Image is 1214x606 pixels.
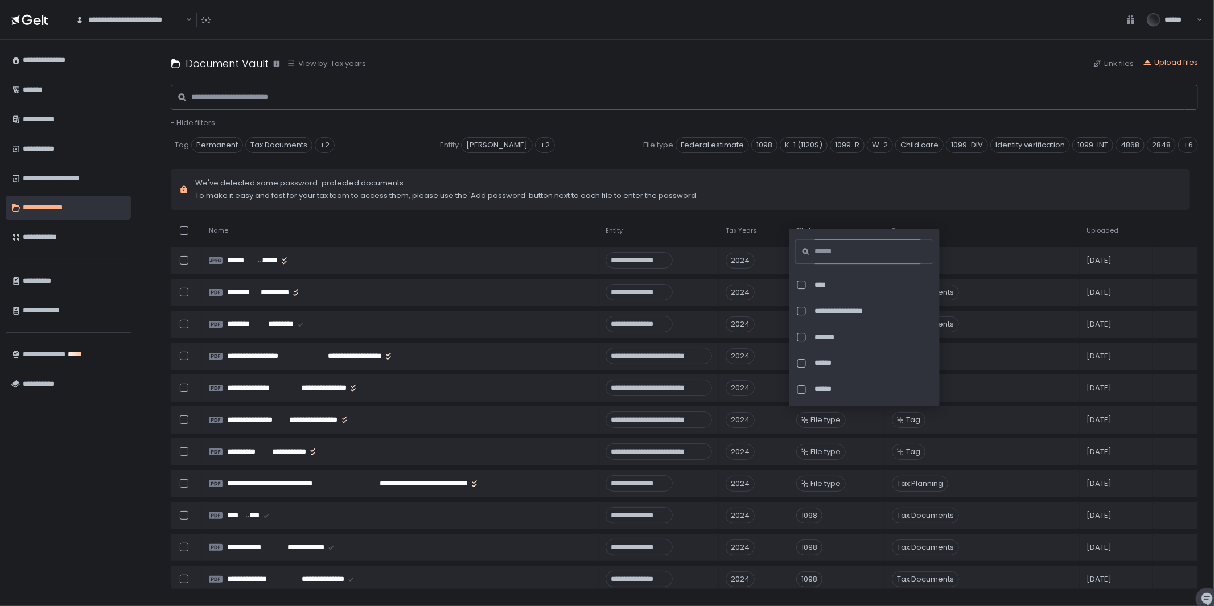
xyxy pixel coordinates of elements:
[906,415,920,425] span: Tag
[606,226,623,235] span: Entity
[1087,574,1112,584] span: [DATE]
[726,539,755,555] div: 2024
[191,137,243,153] span: Permanent
[171,117,215,128] span: - Hide filters
[810,479,841,489] span: File type
[676,137,749,153] span: Federal estimate
[1178,137,1198,153] div: +6
[946,137,988,153] span: 1099-DIV
[1087,510,1112,521] span: [DATE]
[1087,542,1112,553] span: [DATE]
[175,140,189,150] span: Tag
[1143,57,1198,68] button: Upload files
[906,447,920,457] span: Tag
[186,56,269,71] h1: Document Vault
[895,137,944,153] span: Child care
[184,14,185,26] input: Search for option
[796,539,822,555] div: 1098
[1087,255,1112,266] span: [DATE]
[643,140,673,150] span: File type
[726,508,755,523] div: 2024
[171,118,215,128] button: - Hide filters
[1147,137,1176,153] span: 2848
[726,380,755,396] div: 2024
[1116,137,1145,153] span: 4868
[726,316,755,332] div: 2024
[726,285,755,300] div: 2024
[1087,447,1112,457] span: [DATE]
[315,137,335,153] div: +2
[245,137,312,153] span: Tax Documents
[892,226,904,235] span: Tag
[780,137,828,153] span: K-1 (1120S)
[892,539,959,555] span: Tax Documents
[287,59,366,69] button: View by: Tax years
[1087,415,1112,425] span: [DATE]
[1087,351,1112,361] span: [DATE]
[867,137,893,153] span: W-2
[796,508,822,523] div: 1098
[1087,226,1118,235] span: Uploaded
[68,7,192,31] div: Search for option
[990,137,1070,153] span: Identity verification
[810,415,841,425] span: File type
[751,137,777,153] span: 1098
[796,226,822,235] span: File type
[1087,479,1112,489] span: [DATE]
[1093,59,1134,69] button: Link files
[726,226,757,235] span: Tax Years
[440,140,459,150] span: Entity
[726,571,755,587] div: 2024
[726,253,755,269] div: 2024
[195,178,698,188] span: We've detected some password-protected documents.
[726,348,755,364] div: 2024
[1072,137,1113,153] span: 1099-INT
[892,571,959,587] span: Tax Documents
[209,226,228,235] span: Name
[1087,319,1112,329] span: [DATE]
[461,137,533,153] span: [PERSON_NAME]
[726,476,755,492] div: 2024
[535,137,555,153] div: +2
[195,191,698,201] span: To make it easy and fast for your tax team to access them, please use the 'Add password' button n...
[796,571,822,587] div: 1098
[892,476,948,492] span: Tax Planning
[726,412,755,428] div: 2024
[726,444,755,460] div: 2024
[830,137,865,153] span: 1099-R
[1087,287,1112,298] span: [DATE]
[1087,383,1112,393] span: [DATE]
[810,447,841,457] span: File type
[892,508,959,523] span: Tax Documents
